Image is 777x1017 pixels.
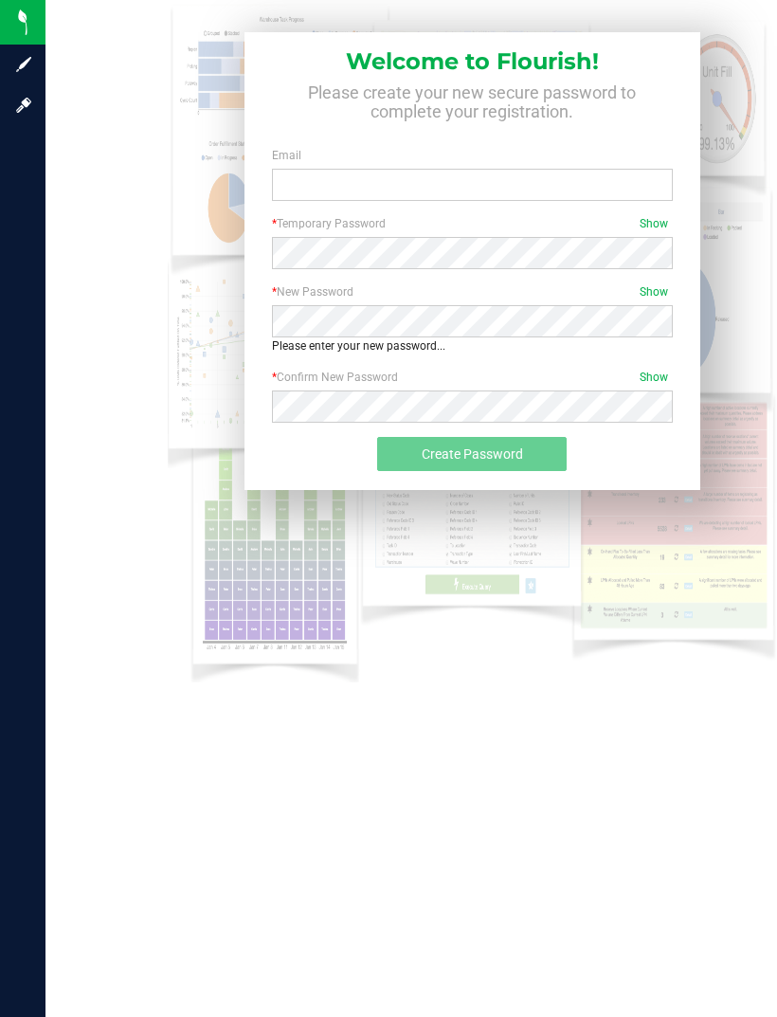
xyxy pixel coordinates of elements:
button: Create Password [377,437,567,471]
inline-svg: Sign up [14,55,33,74]
span: Please create your new secure password to complete your registration. [308,82,636,121]
label: Email [272,147,674,164]
label: New Password [272,283,674,300]
h1: Welcome to Flourish! [272,32,674,74]
span: Create Password [422,446,523,462]
span: Show [640,369,668,386]
label: Confirm New Password [272,369,674,386]
span: Show [640,215,668,232]
inline-svg: Log in [14,96,33,115]
label: Temporary Password [272,215,674,232]
span: Show [640,283,668,300]
div: Please enter your new password... [272,337,674,354]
